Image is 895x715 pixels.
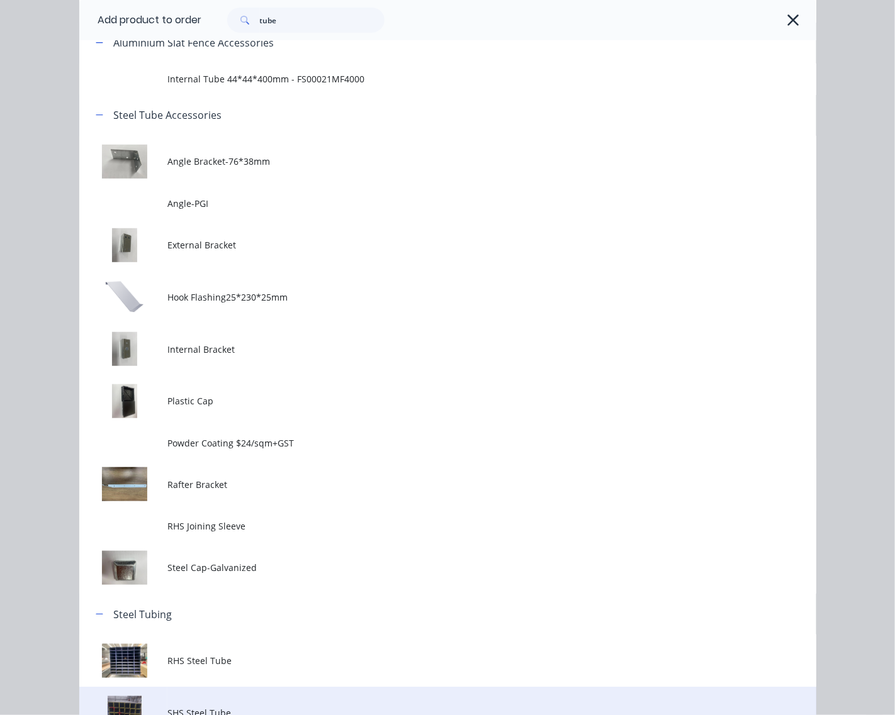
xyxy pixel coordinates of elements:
span: External Bracket [167,238,686,252]
span: Angle-PGI [167,197,686,210]
span: RHS Steel Tube [167,654,686,667]
span: Rafter Bracket [167,478,686,491]
span: Powder Coating $24/sqm+GST [167,436,686,450]
div: Steel Tubing [114,607,172,622]
input: Search... [260,8,385,33]
span: Angle Bracket-76*38mm [167,155,686,168]
span: Steel Cap-Galvanized [167,561,686,574]
span: Hook Flashing25*230*25mm [167,291,686,304]
div: Aluminium Slat Fence Accessories [114,35,274,50]
span: Internal Bracket [167,343,686,356]
span: Plastic Cap [167,394,686,407]
span: RHS Joining Sleeve [167,519,686,533]
div: Steel Tube Accessories [114,108,222,123]
span: Internal Tube 44*44*400mm - FS00021MF4000 [167,72,686,86]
